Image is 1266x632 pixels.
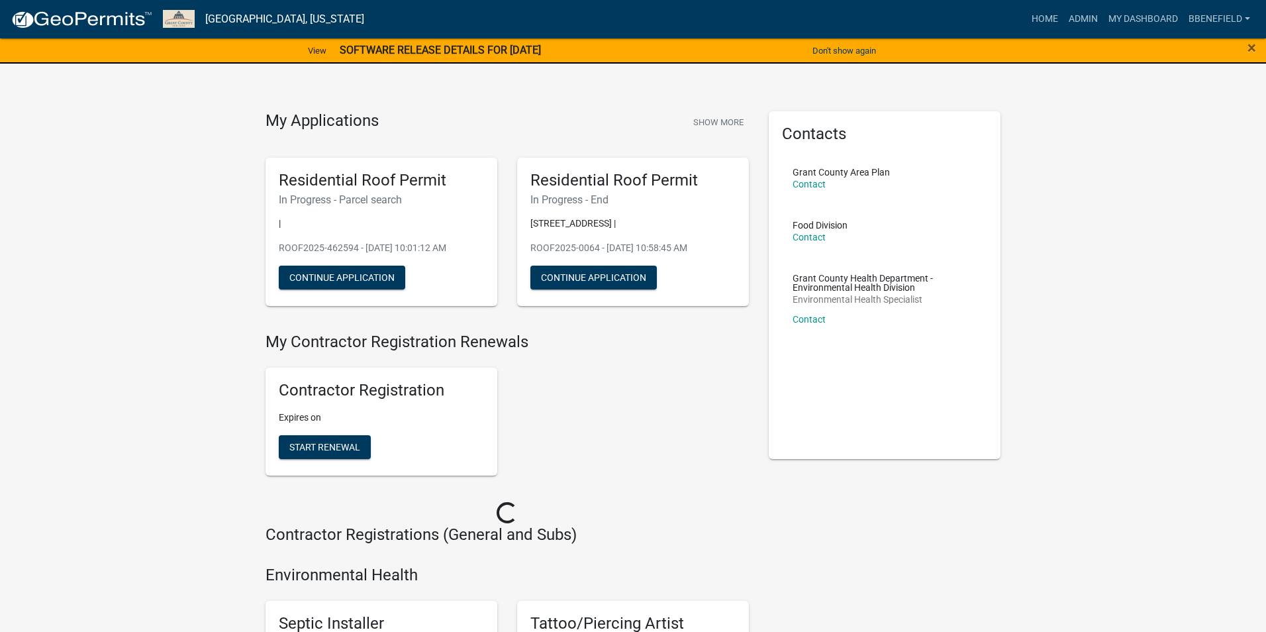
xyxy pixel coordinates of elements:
button: Continue Application [279,266,405,290]
strong: SOFTWARE RELEASE DETAILS FOR [DATE] [340,44,541,56]
h6: In Progress - Parcel search [279,193,484,206]
h5: Residential Roof Permit [279,171,484,190]
button: Close [1247,40,1256,56]
p: | [279,217,484,231]
p: Environmental Health Specialist [793,295,977,304]
wm-registration-list-section: My Contractor Registration Renewals [266,333,749,486]
p: Expires on [279,411,484,425]
button: Start Renewal [279,435,371,459]
h4: Contractor Registrations (General and Subs) [266,525,749,545]
a: BBenefield [1183,7,1255,32]
button: Continue Application [530,266,657,290]
h6: In Progress - End [530,193,736,206]
span: Start Renewal [289,442,360,452]
button: Show More [688,111,749,133]
a: Home [1026,7,1063,32]
span: × [1247,38,1256,57]
h5: Contacts [782,125,987,144]
p: Food Division [793,221,848,230]
a: View [303,40,332,62]
button: Don't show again [807,40,881,62]
h5: Residential Roof Permit [530,171,736,190]
a: Contact [793,179,826,189]
a: My Dashboard [1103,7,1183,32]
img: Grant County, Indiana [163,10,195,28]
h4: My Contractor Registration Renewals [266,333,749,352]
a: Contact [793,314,826,325]
h4: Environmental Health [266,566,749,585]
h5: Contractor Registration [279,381,484,400]
p: ROOF2025-462594 - [DATE] 10:01:12 AM [279,241,484,255]
p: Grant County Health Department - Environmental Health Division [793,274,977,292]
a: Admin [1063,7,1103,32]
p: [STREET_ADDRESS] | [530,217,736,231]
p: ROOF2025-0064 - [DATE] 10:58:45 AM [530,241,736,255]
h4: My Applications [266,111,379,131]
p: Grant County Area Plan [793,168,890,177]
a: [GEOGRAPHIC_DATA], [US_STATE] [205,8,364,30]
a: Contact [793,232,826,242]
